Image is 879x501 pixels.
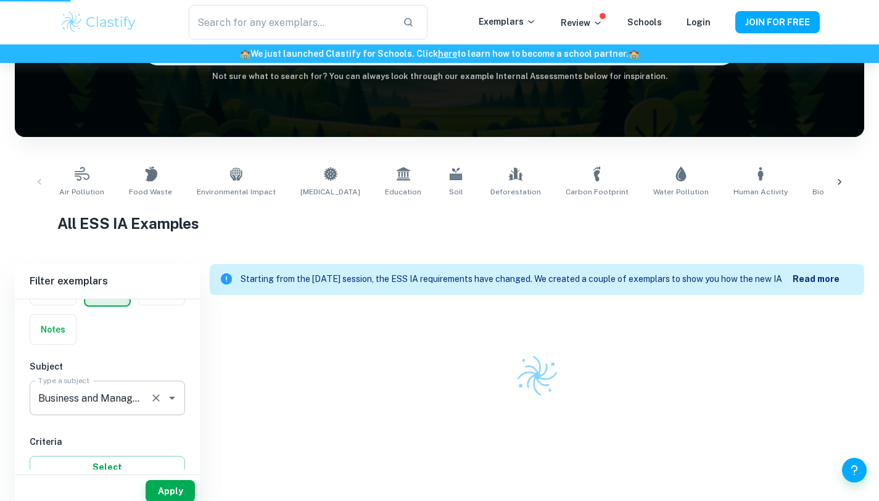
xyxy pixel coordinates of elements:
a: Login [687,17,711,27]
span: 🏫 [240,49,250,59]
button: Open [163,389,181,407]
span: Water Pollution [653,186,709,197]
span: [MEDICAL_DATA] [300,186,360,197]
span: Education [385,186,421,197]
span: Air Pollution [59,186,104,197]
img: Clastify logo [513,352,561,400]
button: JOIN FOR FREE [735,11,820,33]
button: Notes [30,315,76,344]
h1: All ESS IA Examples [57,212,822,234]
span: Deforestation [490,186,541,197]
button: Clear [147,389,165,407]
h6: Filter exemplars [15,264,200,299]
h6: We just launched Clastify for Schools. Click to learn how to become a school partner. [2,47,877,60]
button: Help and Feedback [842,458,867,482]
span: Food Waste [129,186,172,197]
a: here [438,49,457,59]
span: Human Activity [733,186,788,197]
h6: Subject [30,360,185,373]
span: Carbon Footprint [566,186,629,197]
img: Clastify logo [60,10,138,35]
span: Soil [449,186,463,197]
label: Type a subject [38,375,89,386]
h6: Not sure what to search for? You can always look through our example Internal Assessments below f... [15,70,864,83]
a: Schools [627,17,662,27]
p: Exemplars [479,15,536,28]
h6: Criteria [30,435,185,449]
span: Environmental Impact [197,186,276,197]
p: Review [561,16,603,30]
span: 🏫 [629,49,639,59]
b: Read more [793,274,840,284]
input: Search for any exemplars... [189,5,392,39]
span: Biodiversity [812,186,855,197]
p: Starting from the [DATE] session, the ESS IA requirements have changed. We created a couple of ex... [241,273,793,286]
button: Select [30,456,185,478]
